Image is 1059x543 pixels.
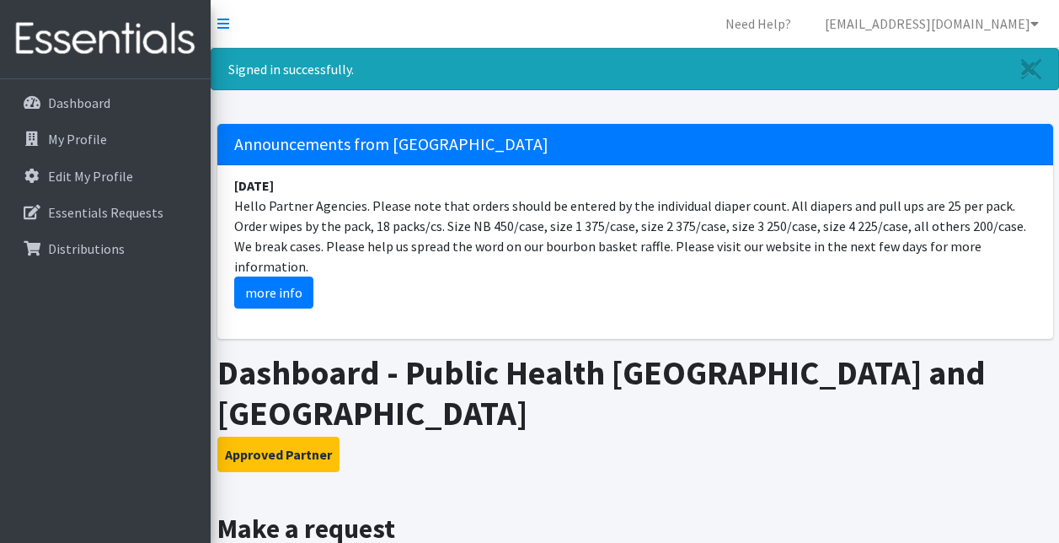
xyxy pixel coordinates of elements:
p: Dashboard [48,94,110,111]
a: more info [234,277,313,309]
h5: Announcements from [GEOGRAPHIC_DATA] [217,124,1053,165]
p: My Profile [48,131,107,148]
div: Signed in successfully. [211,48,1059,90]
p: Distributions [48,240,125,257]
a: My Profile [7,122,204,156]
a: Distributions [7,232,204,266]
a: [EMAIL_ADDRESS][DOMAIN_NAME] [811,7,1052,40]
strong: [DATE] [234,177,274,194]
p: Essentials Requests [48,204,163,221]
a: Dashboard [7,86,204,120]
a: Need Help? [712,7,805,40]
h1: Dashboard - Public Health [GEOGRAPHIC_DATA] and [GEOGRAPHIC_DATA] [217,352,1053,433]
p: Edit My Profile [48,168,133,185]
a: Essentials Requests [7,196,204,229]
a: Edit My Profile [7,159,204,193]
img: HumanEssentials [7,11,204,67]
a: Close [1004,49,1058,89]
li: Hello Partner Agencies. Please note that orders should be entered by the individual diaper count.... [217,165,1053,319]
button: Approved Partner [217,437,340,472]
